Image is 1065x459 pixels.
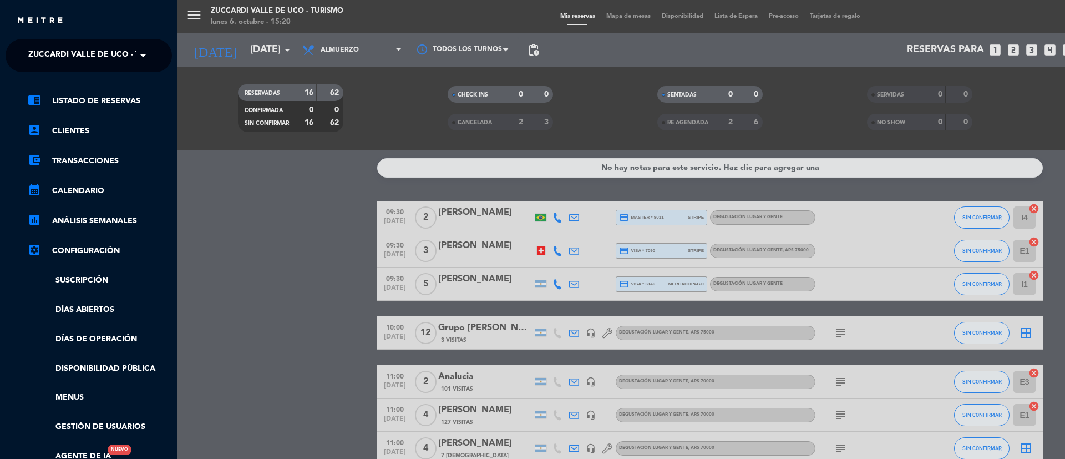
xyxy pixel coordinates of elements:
[28,333,172,346] a: Días de Operación
[28,274,172,287] a: Suscripción
[28,244,172,258] a: Configuración
[28,391,172,404] a: Menus
[28,123,41,137] i: account_box
[28,304,172,316] a: Días abiertos
[17,17,64,25] img: MEITRE
[28,93,41,107] i: chrome_reader_mode
[28,153,41,167] i: account_balance_wallet
[108,445,131,455] div: Nuevo
[28,184,172,198] a: calendar_monthCalendario
[28,154,172,168] a: account_balance_walletTransacciones
[28,124,172,138] a: account_boxClientes
[28,44,171,67] span: Zuccardi Valle de Uco - Turismo
[28,183,41,196] i: calendar_month
[28,421,172,433] a: Gestión de usuarios
[28,362,172,375] a: Disponibilidad pública
[28,213,41,226] i: assessment
[28,214,172,228] a: assessmentANÁLISIS SEMANALES
[28,243,41,256] i: settings_applications
[28,94,172,108] a: chrome_reader_modeListado de Reservas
